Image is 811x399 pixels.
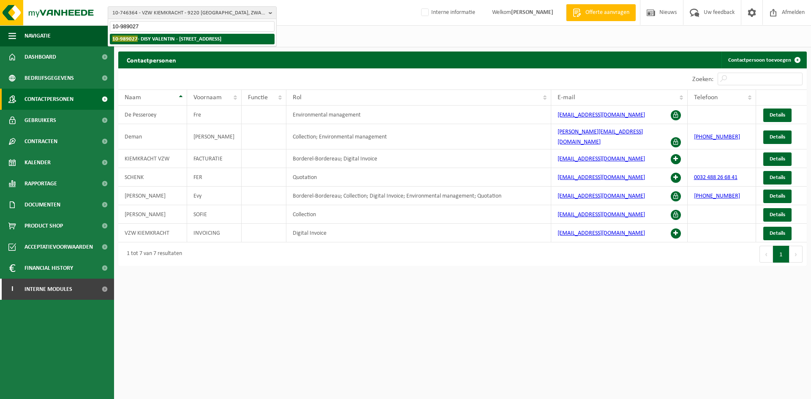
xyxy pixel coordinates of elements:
a: [PHONE_NUMBER] [694,193,740,199]
td: Deman [118,124,187,149]
td: Digital Invoice [286,224,552,242]
a: Details [763,109,792,122]
td: KIEMKRACHT VZW [118,149,187,168]
td: SCHENK [118,168,187,187]
a: Details [763,208,792,222]
span: E-mail [558,94,575,101]
a: Details [763,152,792,166]
a: 0032 488 26 68 41 [694,174,738,181]
a: Details [763,171,792,185]
a: [PERSON_NAME][EMAIL_ADDRESS][DOMAIN_NAME] [558,129,643,145]
span: Telefoon [694,94,718,101]
span: Details [770,156,785,162]
a: Details [763,130,792,144]
a: [EMAIL_ADDRESS][DOMAIN_NAME] [558,174,645,181]
a: Offerte aanvragen [566,4,636,21]
span: Acceptatievoorwaarden [24,236,93,258]
span: Gebruikers [24,110,56,131]
td: INVOICING [187,224,242,242]
div: 1 tot 7 van 7 resultaten [122,247,182,262]
td: Environmental management [286,106,552,124]
span: Navigatie [24,25,51,46]
td: Borderel-Bordereau; Collection; Digital Invoice; Environmental management; Quotation [286,187,552,205]
button: Next [789,246,803,263]
button: 10-746364 - VZW KIEMKRACHT - 9220 [GEOGRAPHIC_DATA], ZWAARVELD 57 [108,6,277,19]
span: Contactpersonen [24,89,73,110]
span: Rapportage [24,173,57,194]
span: I [8,279,16,300]
span: 10-746364 - VZW KIEMKRACHT - 9220 [GEOGRAPHIC_DATA], ZWAARVELD 57 [112,7,265,19]
td: SOFIE [187,205,242,224]
a: Details [763,227,792,240]
span: Functie [248,94,268,101]
td: Borderel-Bordereau; Digital Invoice [286,149,552,168]
strong: [PERSON_NAME] [511,9,553,16]
button: Previous [759,246,773,263]
span: Naam [125,94,141,101]
a: [PHONE_NUMBER] [694,134,740,140]
h2: Contactpersonen [118,52,185,68]
span: Contracten [24,131,57,152]
span: Details [770,212,785,217]
td: FER [187,168,242,187]
span: Details [770,193,785,199]
td: Collection; Environmental management [286,124,552,149]
td: [PERSON_NAME] [118,205,187,224]
span: Product Shop [24,215,63,236]
span: Details [770,112,785,118]
strong: - DISY VALENTIN - [STREET_ADDRESS] [112,35,221,42]
span: Bedrijfsgegevens [24,68,74,89]
label: Zoeken: [692,76,713,83]
td: Fre [187,106,242,124]
td: VZW KIEMKRACHT [118,224,187,242]
td: De Pesseroey [118,106,187,124]
a: [EMAIL_ADDRESS][DOMAIN_NAME] [558,193,645,199]
span: Rol [293,94,302,101]
td: Quotation [286,168,552,187]
input: Zoeken naar gekoppelde vestigingen [110,21,275,32]
a: Contactpersoon toevoegen [721,52,806,68]
span: 10-989027 [112,35,138,42]
label: Interne informatie [419,6,475,19]
span: Details [770,231,785,236]
span: Details [770,134,785,140]
a: [EMAIL_ADDRESS][DOMAIN_NAME] [558,230,645,236]
span: Voornaam [193,94,222,101]
a: Details [763,190,792,203]
span: Dashboard [24,46,56,68]
span: Details [770,175,785,180]
a: [EMAIL_ADDRESS][DOMAIN_NAME] [558,212,645,218]
span: Interne modules [24,279,72,300]
span: Documenten [24,194,60,215]
a: [EMAIL_ADDRESS][DOMAIN_NAME] [558,156,645,162]
td: Collection [286,205,552,224]
td: [PERSON_NAME] [118,187,187,205]
button: 1 [773,246,789,263]
span: Kalender [24,152,51,173]
td: [PERSON_NAME] [187,124,242,149]
td: Evy [187,187,242,205]
span: Offerte aanvragen [583,8,631,17]
td: FACTURATIE [187,149,242,168]
span: Financial History [24,258,73,279]
a: [EMAIL_ADDRESS][DOMAIN_NAME] [558,112,645,118]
